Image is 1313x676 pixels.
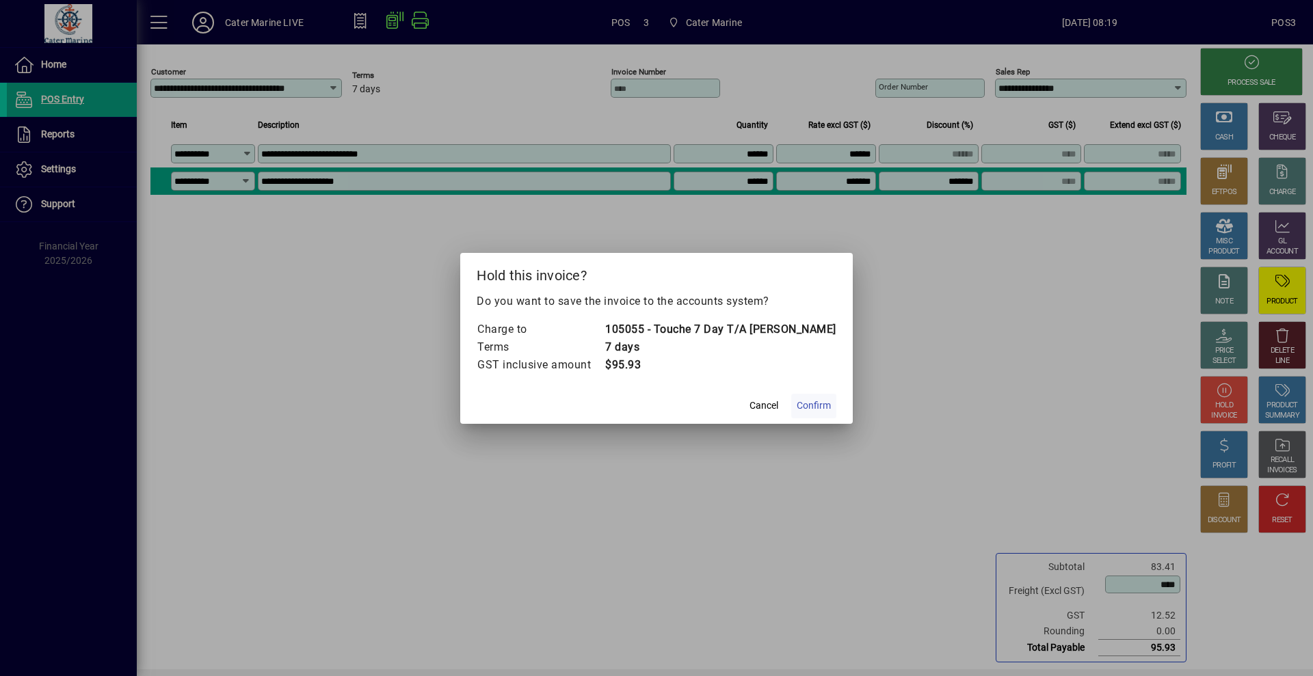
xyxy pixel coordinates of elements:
td: 7 days [605,338,836,356]
p: Do you want to save the invoice to the accounts system? [477,293,836,310]
td: 105055 - Touche 7 Day T/A [PERSON_NAME] [605,321,836,338]
td: Charge to [477,321,605,338]
button: Cancel [742,394,786,418]
span: Confirm [797,398,831,413]
td: Terms [477,338,605,356]
h2: Hold this invoice? [460,253,853,293]
button: Confirm [791,394,836,418]
span: Cancel [750,398,778,413]
td: GST inclusive amount [477,356,605,374]
td: $95.93 [605,356,836,374]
